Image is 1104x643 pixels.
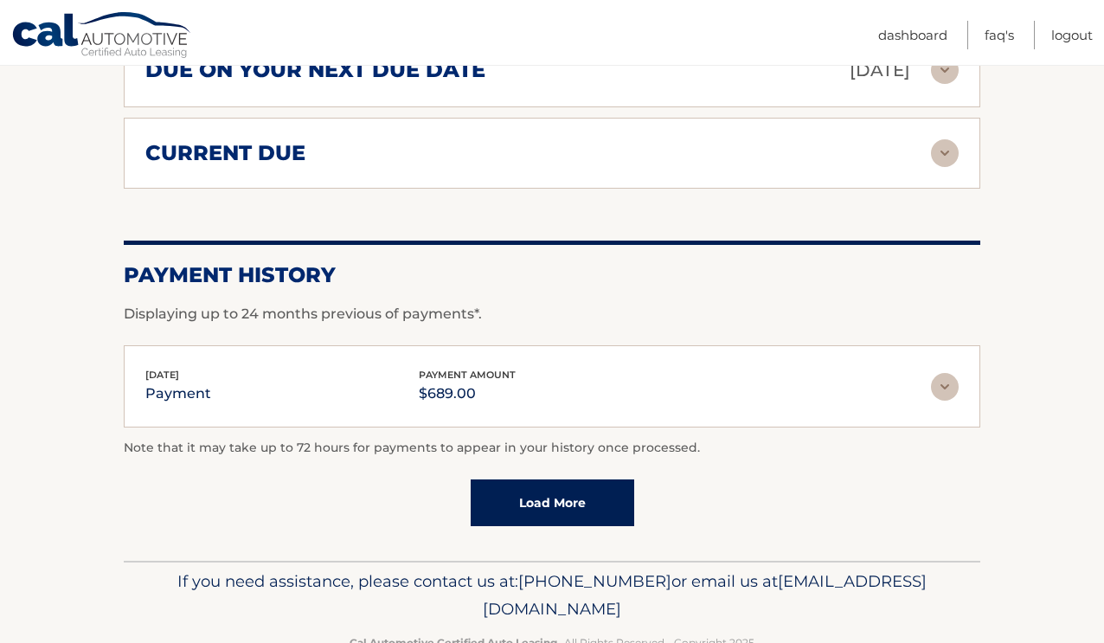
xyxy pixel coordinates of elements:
p: [DATE] [850,55,910,86]
a: Load More [471,479,634,526]
p: Note that it may take up to 72 hours for payments to appear in your history once processed. [124,438,980,459]
h2: due on your next due date [145,57,485,83]
p: $689.00 [419,382,516,406]
a: Cal Automotive [11,11,193,61]
a: Dashboard [878,21,947,49]
span: [DATE] [145,369,179,381]
span: [PHONE_NUMBER] [518,571,671,591]
a: FAQ's [985,21,1014,49]
p: payment [145,382,211,406]
img: accordion-rest.svg [931,139,959,167]
h2: current due [145,140,305,166]
img: accordion-rest.svg [931,373,959,401]
a: Logout [1051,21,1093,49]
img: accordion-rest.svg [931,56,959,84]
p: Displaying up to 24 months previous of payments*. [124,304,980,325]
h2: Payment History [124,262,980,288]
span: payment amount [419,369,516,381]
p: If you need assistance, please contact us at: or email us at [135,568,969,623]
